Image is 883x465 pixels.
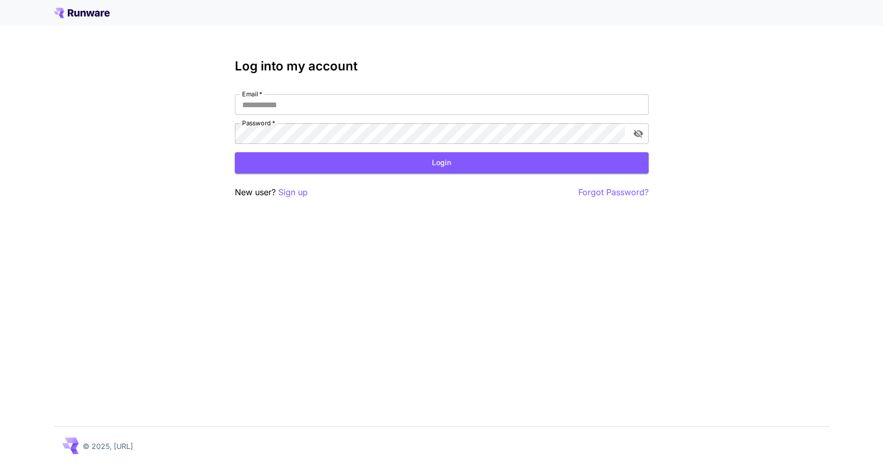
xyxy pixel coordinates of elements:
label: Email [242,90,262,98]
button: Forgot Password? [578,186,649,199]
h3: Log into my account [235,59,649,74]
button: toggle password visibility [629,124,648,143]
button: Sign up [278,186,308,199]
p: New user? [235,186,308,199]
button: Login [235,152,649,173]
p: © 2025, [URL] [83,441,133,452]
label: Password [242,119,275,127]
